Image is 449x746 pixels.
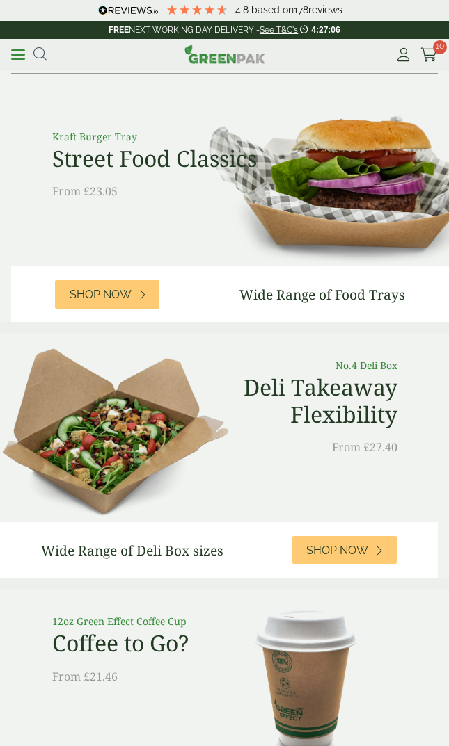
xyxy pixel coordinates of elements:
[420,48,438,62] i: Cart
[52,129,365,144] p: Kraft Burger Tray
[225,358,397,373] p: No.4 Deli Box
[109,25,129,35] strong: FREE
[52,669,118,684] span: From £21.46
[184,44,265,64] img: GreenPak Supplies
[52,145,365,172] h2: Street Food Classics
[239,286,405,302] h3: Wide Range of Food Trays
[308,4,342,15] span: reviews
[70,288,132,301] span: Shop Now
[433,40,447,54] span: 10
[294,4,308,15] span: 178
[306,544,368,557] span: Shop Now
[225,374,397,428] h2: Deli Takeaway Flexibility
[395,48,412,62] i: My Account
[292,536,397,564] a: Shop Now
[235,4,251,15] span: 4.8
[311,25,340,35] span: 4:27:06
[41,542,223,558] h3: Wide Range of Deli Box sizes
[52,614,365,629] p: 12oz Green Effect Coffee Cup
[420,44,438,65] a: 10
[52,630,365,656] h2: Coffee to Go?
[55,280,159,308] a: Shop Now
[332,439,397,455] span: From £27.40
[260,25,298,35] a: See T&C's
[52,184,118,199] span: From £23.05
[98,6,159,15] img: REVIEWS.io
[166,3,228,16] div: 4.78 Stars
[251,4,294,15] span: Based on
